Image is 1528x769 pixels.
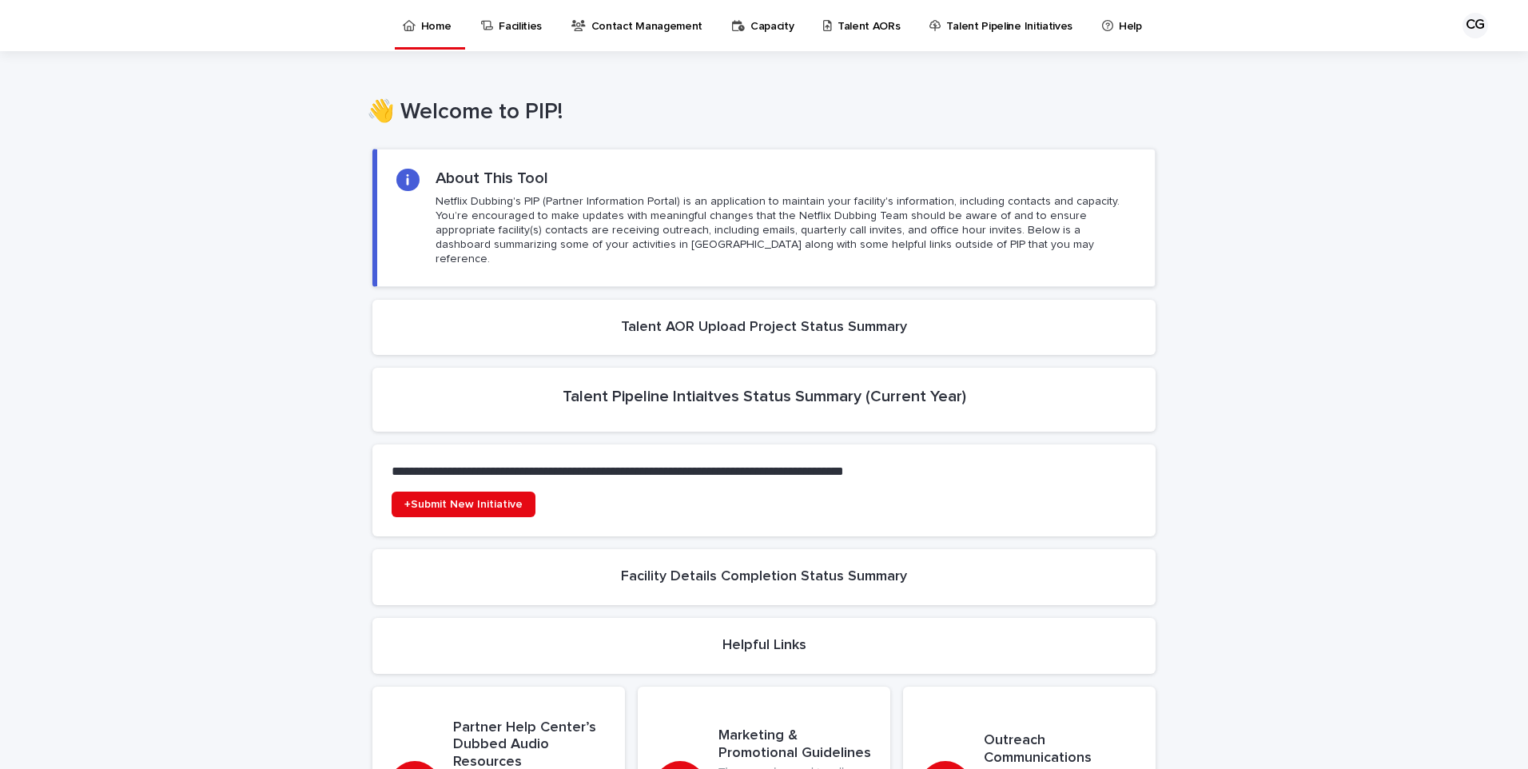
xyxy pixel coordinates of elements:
[436,194,1136,267] p: Netflix Dubbing's PIP (Partner Information Portal) is an application to maintain your facility's ...
[367,99,1150,126] h1: 👋 Welcome to PIP!
[718,727,873,762] h3: Marketing & Promotional Guidelines
[404,499,523,510] span: +Submit New Initiative
[621,319,907,337] h2: Talent AOR Upload Project Status Summary
[621,568,907,586] h2: Facility Details Completion Status Summary
[563,387,966,406] h2: Talent Pipeline Intiaitves Status Summary (Current Year)
[392,492,535,517] a: +Submit New Initiative
[436,169,548,188] h2: About This Tool
[722,637,806,655] h2: Helpful Links
[1462,13,1488,38] div: CG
